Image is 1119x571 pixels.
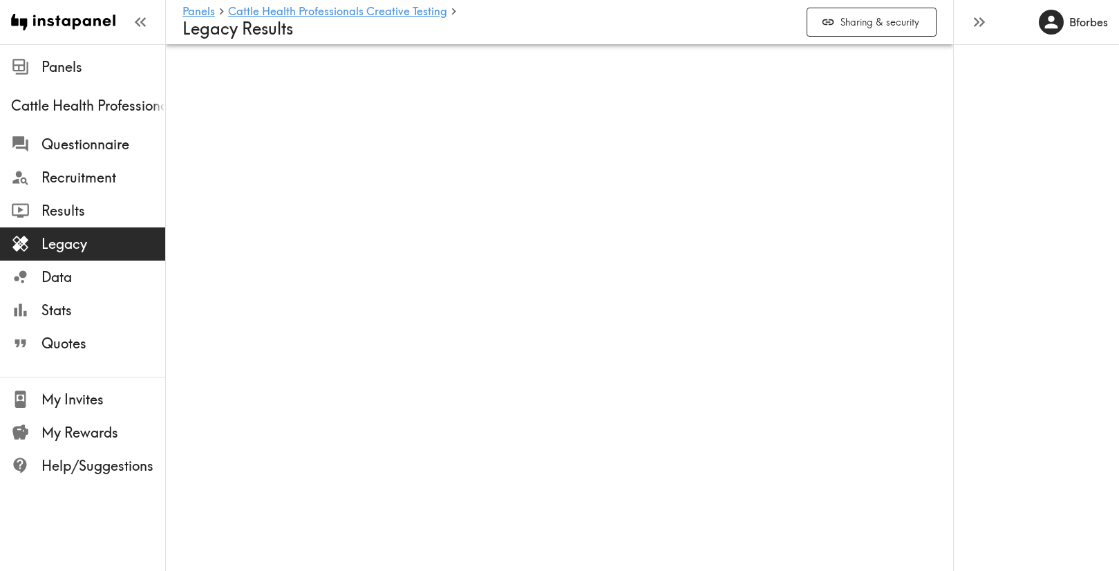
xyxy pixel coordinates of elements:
[41,390,165,409] span: My Invites
[41,268,165,287] span: Data
[41,334,165,353] span: Quotes
[41,168,165,187] span: Recruitment
[41,456,165,476] span: Help/Suggestions
[228,6,447,19] a: Cattle Health Professionals Creative Testing
[41,301,165,320] span: Stats
[41,57,165,77] span: Panels
[807,8,937,37] button: Sharing & security
[182,19,796,39] h4: Legacy Results
[41,234,165,254] span: Legacy
[41,201,165,221] span: Results
[182,6,215,19] a: Panels
[11,96,165,115] span: Cattle Health Professionals Creative Testing
[41,135,165,154] span: Questionnaire
[1069,15,1108,30] h6: Bforbes
[41,423,165,442] span: My Rewards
